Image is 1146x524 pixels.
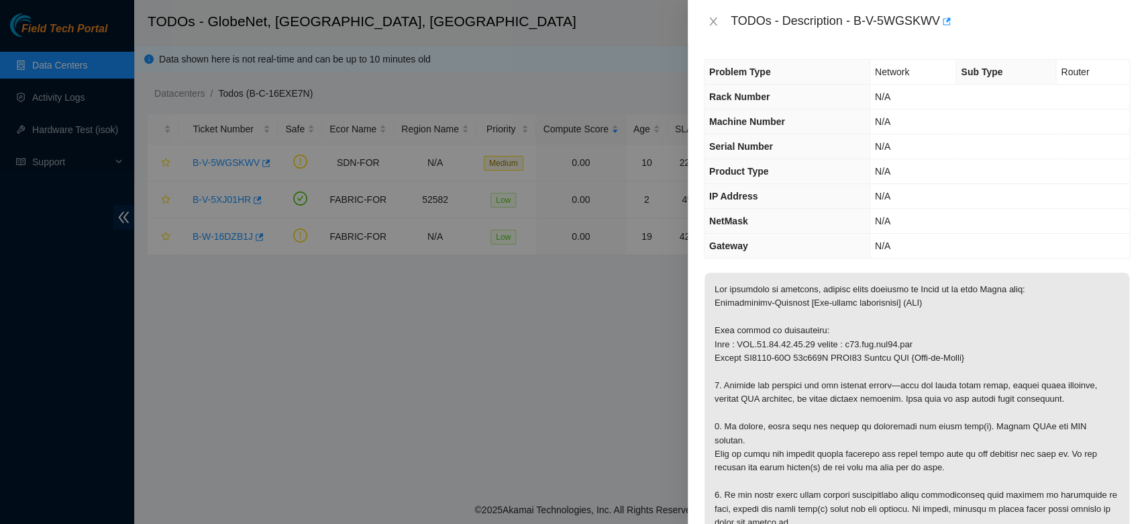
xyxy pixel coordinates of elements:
span: IP Address [709,191,758,202]
span: Router [1061,67,1089,77]
span: Machine Number [709,116,785,127]
button: Close [704,15,723,28]
span: Problem Type [709,67,771,77]
span: Sub Type [961,67,1002,77]
span: N/A [875,216,890,226]
span: N/A [875,241,890,251]
div: TODOs - Description - B-V-5WGSKWV [731,11,1130,32]
span: N/A [875,191,890,202]
span: NetMask [709,216,748,226]
span: N/A [875,116,890,127]
span: Rack Number [709,91,770,102]
span: Network [875,67,909,77]
span: N/A [875,141,890,152]
span: Gateway [709,241,748,251]
span: close [708,16,719,27]
span: N/A [875,166,890,177]
span: Serial Number [709,141,773,152]
span: N/A [875,91,890,102]
span: Product Type [709,166,768,177]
